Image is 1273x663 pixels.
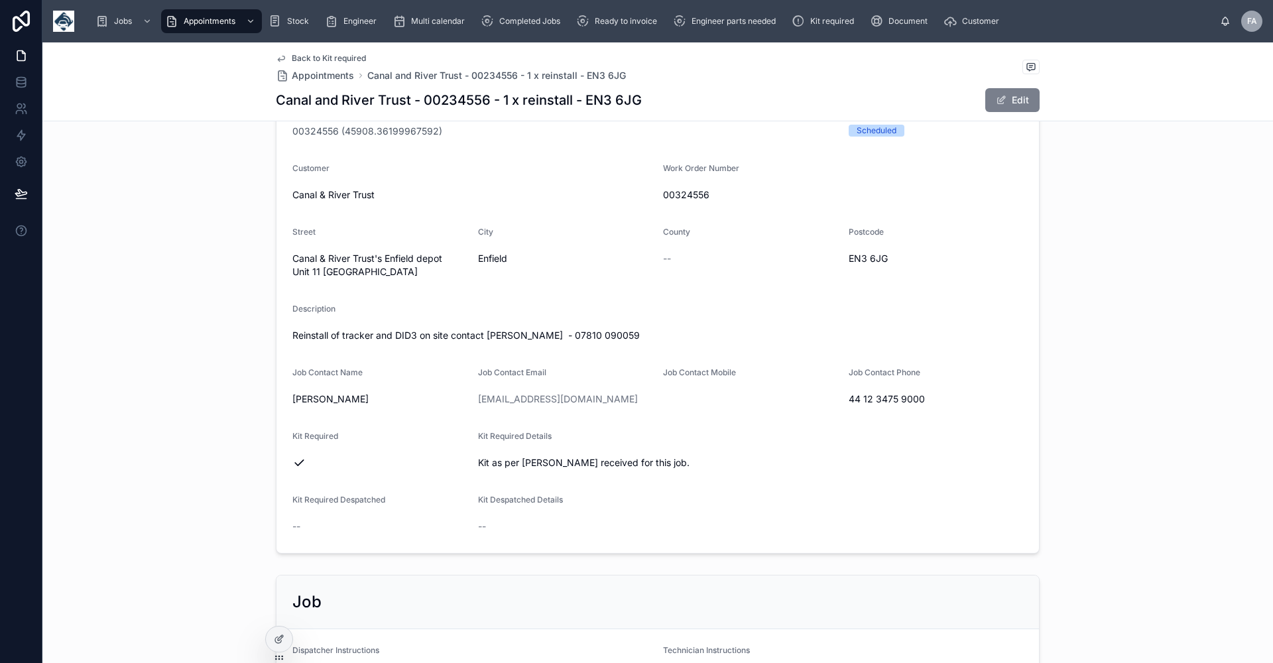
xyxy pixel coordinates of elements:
span: Technician Instructions [663,645,750,655]
span: Kit Required Details [478,431,552,441]
span: Multi calendar [411,16,465,27]
a: Stock [265,9,318,33]
span: Dispatcher Instructions [292,645,379,655]
a: Engineer parts needed [669,9,785,33]
span: City [478,227,493,237]
span: Kit Despatched Details [478,495,563,505]
span: [PERSON_NAME] [292,392,467,406]
a: Engineer [321,9,386,33]
a: Appointments [161,9,262,33]
span: Engineer [343,16,377,27]
span: Reinstall of tracker and DID3 on site contact [PERSON_NAME] - 07810 090059 [292,329,1023,342]
a: Canal and River Trust - 00234556 - 1 x reinstall - EN3 6JG [367,69,626,82]
span: Kit Required Despatched [292,495,385,505]
img: App logo [53,11,74,32]
span: -- [292,520,300,533]
a: Completed Jobs [477,9,570,33]
span: 00324556 [663,188,1023,202]
span: Canal & River Trust's Enfield depot Unit 11 [GEOGRAPHIC_DATA] [292,252,467,278]
span: Description [292,304,335,314]
span: Work Order Number [663,163,739,173]
a: Appointments [276,69,354,82]
span: Stock [287,16,309,27]
span: -- [478,520,486,533]
a: Ready to invoice [572,9,666,33]
span: Job Contact Phone [849,367,920,377]
h1: Canal and River Trust - 00234556 - 1 x reinstall - EN3 6JG [276,91,642,109]
span: Appointments [184,16,235,27]
span: Customer [962,16,999,27]
span: Kit required [810,16,854,27]
span: Kit as per [PERSON_NAME] received for this job. [478,456,1024,469]
button: Edit [985,88,1040,112]
a: Back to Kit required [276,53,366,64]
span: Canal & River Trust [292,188,652,202]
span: Document [888,16,928,27]
a: 00324556 (45908.36199967592) [292,125,442,138]
a: Customer [940,9,1008,33]
span: Enfield [478,252,653,265]
span: Postcode [849,227,884,237]
span: Back to Kit required [292,53,366,64]
a: Jobs [91,9,158,33]
a: Kit required [788,9,863,33]
span: Appointments [292,69,354,82]
div: scrollable content [85,7,1220,36]
span: Ready to invoice [595,16,657,27]
div: Scheduled [857,125,896,137]
span: Jobs [114,16,132,27]
span: EN3 6JG [849,252,1024,265]
span: FA [1247,16,1257,27]
span: 44 12 3475 9000 [849,392,1024,406]
a: Document [866,9,937,33]
span: Job Contact Email [478,367,546,377]
span: Customer [292,163,330,173]
h2: Job [292,591,322,613]
span: Street [292,227,316,237]
span: County [663,227,690,237]
span: Kit Required [292,431,338,441]
span: -- [663,252,671,265]
span: Completed Jobs [499,16,560,27]
a: [EMAIL_ADDRESS][DOMAIN_NAME] [478,392,638,406]
a: Multi calendar [389,9,474,33]
span: Job Contact Name [292,367,363,377]
span: Job Contact Mobile [663,367,736,377]
span: Engineer parts needed [692,16,776,27]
